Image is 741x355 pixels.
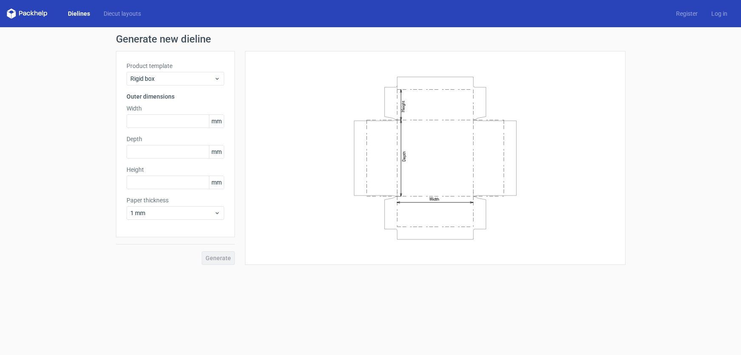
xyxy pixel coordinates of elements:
[209,176,224,189] span: mm
[127,92,224,101] h3: Outer dimensions
[116,34,625,44] h1: Generate new dieline
[704,9,734,18] a: Log in
[127,62,224,70] label: Product template
[127,104,224,113] label: Width
[669,9,704,18] a: Register
[127,135,224,143] label: Depth
[209,145,224,158] span: mm
[401,100,406,112] text: Height
[209,115,224,128] span: mm
[402,151,406,161] text: Depth
[61,9,97,18] a: Dielines
[130,209,214,217] span: 1 mm
[97,9,148,18] a: Diecut layouts
[429,197,439,202] text: Width
[130,74,214,83] span: Rigid box
[127,196,224,204] label: Paper thickness
[127,165,224,174] label: Height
